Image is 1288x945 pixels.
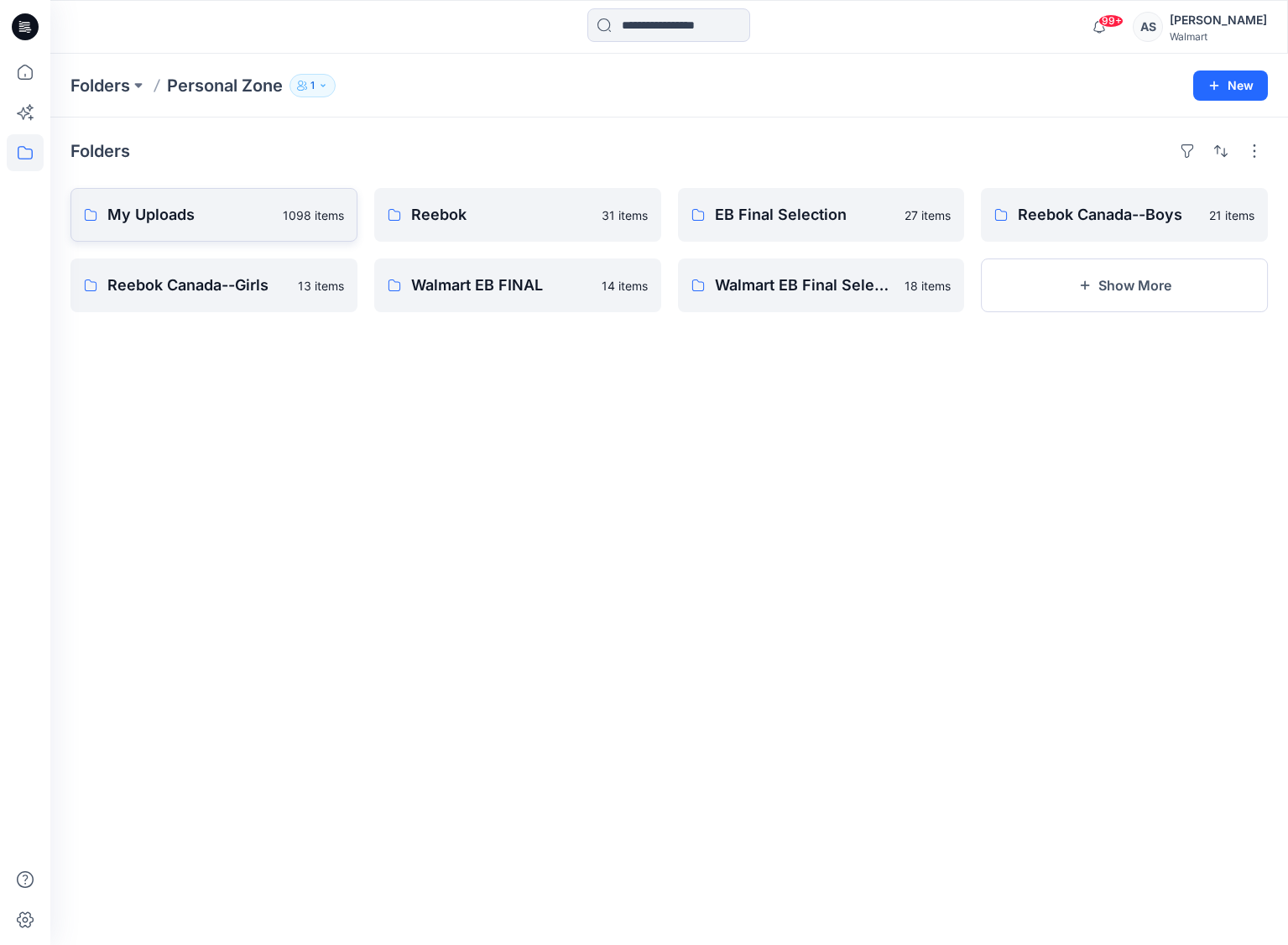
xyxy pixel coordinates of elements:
[1170,30,1267,43] div: Walmart
[283,206,344,224] p: 1098 items
[298,277,344,295] p: 13 items
[107,274,288,297] p: Reebok Canada--Girls
[678,258,965,312] a: Walmart EB Final Selections18 items
[1098,14,1124,28] span: 99+
[981,188,1268,242] a: Reebok Canada--Boys21 items
[1209,206,1254,224] p: 21 items
[411,203,592,227] p: Reebok
[70,258,357,312] a: Reebok Canada--Girls13 items
[310,76,315,95] p: 1
[167,74,283,97] p: Personal Zone
[715,274,895,297] p: Walmart EB Final Selections
[107,203,273,227] p: My Uploads
[602,277,648,295] p: 14 items
[1193,70,1268,101] button: New
[70,74,130,97] a: Folders
[905,206,951,224] p: 27 items
[1133,12,1163,42] div: AS
[70,141,130,161] h4: Folders
[374,258,661,312] a: Walmart EB FINAL14 items
[411,274,592,297] p: Walmart EB FINAL
[1018,203,1199,227] p: Reebok Canada--Boys
[715,203,895,227] p: EB Final Selection
[1170,10,1267,30] div: [PERSON_NAME]
[981,258,1268,312] button: Show More
[374,188,661,242] a: Reebok31 items
[289,74,336,97] button: 1
[678,188,965,242] a: EB Final Selection27 items
[70,188,357,242] a: My Uploads1098 items
[602,206,648,224] p: 31 items
[905,277,951,295] p: 18 items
